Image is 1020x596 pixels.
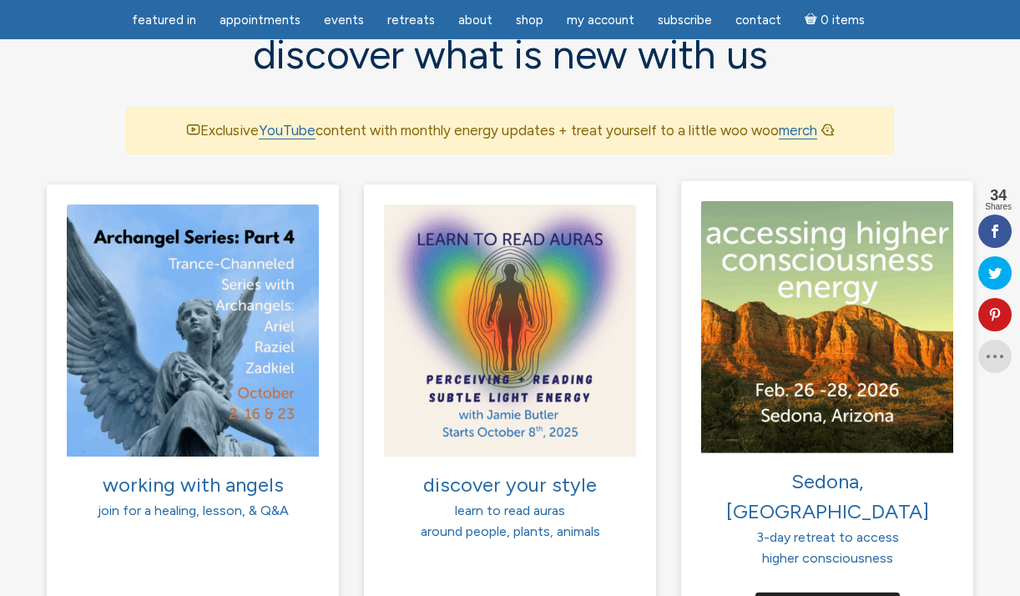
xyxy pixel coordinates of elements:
a: About [448,4,502,37]
span: Retreats [387,13,435,28]
span: join for a healing, lesson, & Q&A [98,503,289,518]
a: Subscribe [648,4,722,37]
span: discover your style [423,472,597,497]
span: Sedona, [GEOGRAPHIC_DATA] [726,468,929,523]
span: Appointments [220,13,300,28]
a: Cart0 items [795,3,875,37]
span: Shop [516,13,543,28]
span: around people, plants, animals [421,523,600,539]
span: learn to read auras [455,503,565,518]
a: featured in [122,4,206,37]
span: Subscribe [658,13,712,28]
a: Appointments [210,4,311,37]
a: Retreats [377,4,445,37]
span: higher consciousness [762,550,893,566]
span: 34 [985,188,1012,203]
span: 0 items [821,14,865,27]
span: 3-day retreat to access [756,528,899,544]
span: About [458,13,492,28]
a: Events [314,4,374,37]
span: Events [324,13,364,28]
span: working with angels [103,472,284,497]
a: Contact [725,4,791,37]
span: Shares [985,203,1012,211]
a: YouTube [259,122,316,139]
span: My Account [567,13,634,28]
a: My Account [557,4,644,37]
h2: discover what is new with us [126,33,894,77]
div: Exclusive content with monthly energy updates + treat yourself to a little woo woo [126,107,894,154]
a: Shop [506,4,553,37]
span: featured in [132,13,196,28]
a: merch [779,122,817,139]
span: Contact [735,13,781,28]
i: Cart [805,13,821,28]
